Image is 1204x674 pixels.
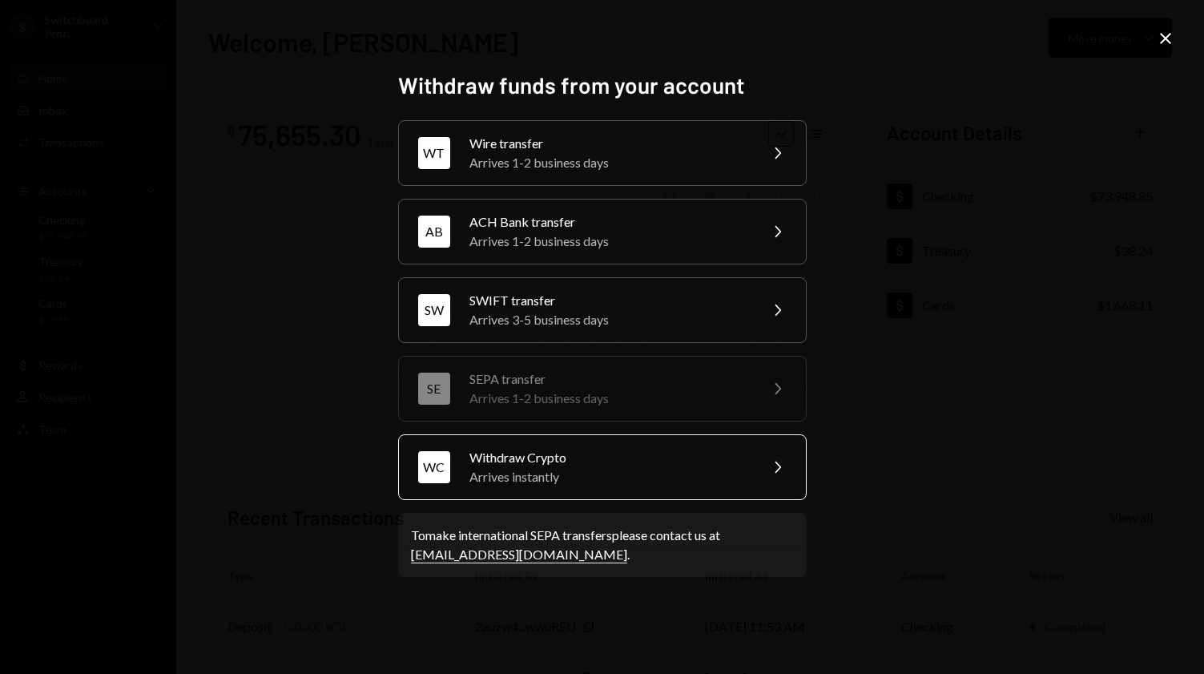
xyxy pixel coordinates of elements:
[398,434,807,500] button: WCWithdraw CryptoArrives instantly
[418,294,450,326] div: SW
[469,389,748,408] div: Arrives 1-2 business days
[418,216,450,248] div: AB
[469,310,748,329] div: Arrives 3-5 business days
[418,451,450,483] div: WC
[398,277,807,343] button: SWSWIFT transferArrives 3-5 business days
[469,448,748,467] div: Withdraw Crypto
[398,199,807,264] button: ABACH Bank transferArrives 1-2 business days
[469,232,748,251] div: Arrives 1-2 business days
[469,212,748,232] div: ACH Bank transfer
[469,134,748,153] div: Wire transfer
[398,70,807,101] h2: Withdraw funds from your account
[469,369,748,389] div: SEPA transfer
[469,153,748,172] div: Arrives 1-2 business days
[418,137,450,169] div: WT
[469,467,748,486] div: Arrives instantly
[411,547,627,563] a: [EMAIL_ADDRESS][DOMAIN_NAME]
[411,526,794,564] div: To make international SEPA transfers please contact us at .
[398,120,807,186] button: WTWire transferArrives 1-2 business days
[398,356,807,422] button: SESEPA transferArrives 1-2 business days
[418,373,450,405] div: SE
[469,291,748,310] div: SWIFT transfer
